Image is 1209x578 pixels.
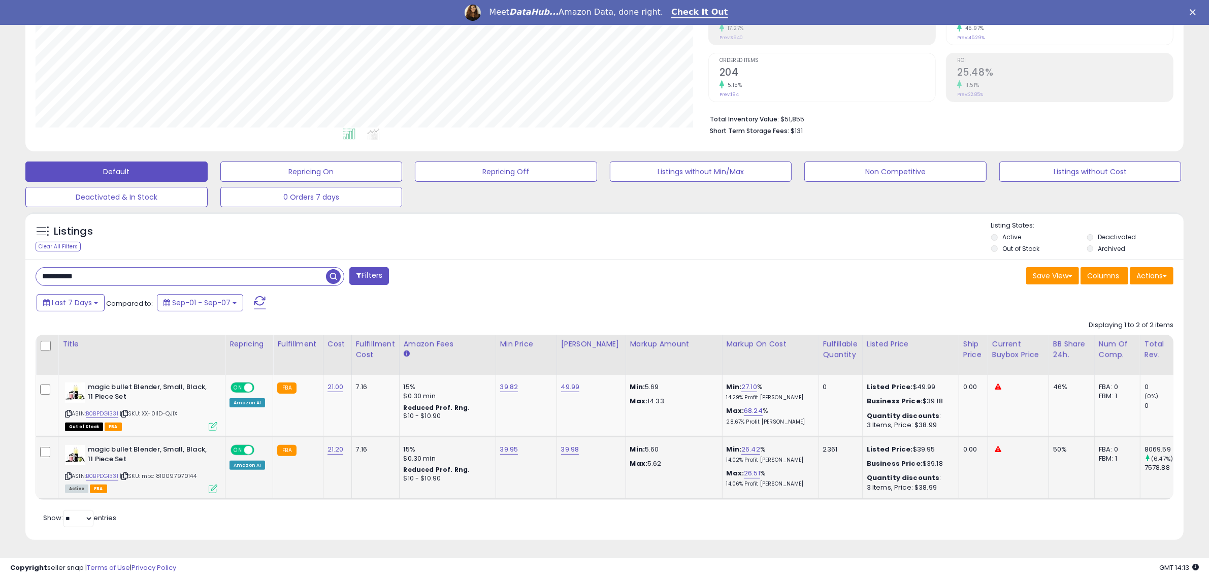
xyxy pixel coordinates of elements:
[1089,320,1173,330] div: Displaying 1 to 2 of 2 items
[1081,267,1128,284] button: Columns
[867,382,951,392] div: $49.99
[867,459,951,468] div: $39.18
[1002,244,1039,253] label: Out of Stock
[867,483,951,492] div: 3 Items, Price: $38.99
[727,406,744,415] b: Max:
[404,392,488,401] div: $0.30 min
[356,339,395,360] div: Fulfillment Cost
[727,394,811,401] p: 14.29% Profit [PERSON_NAME]
[1087,271,1119,281] span: Columns
[500,339,552,349] div: Min Price
[404,445,488,454] div: 15%
[90,485,107,493] span: FBA
[36,242,81,251] div: Clear All Filters
[867,397,951,406] div: $39.18
[630,459,714,468] p: 5.62
[963,382,980,392] div: 0.00
[1053,382,1087,392] div: 46%
[1145,463,1186,472] div: 7578.88
[992,339,1044,360] div: Current Buybox Price
[328,339,347,349] div: Cost
[610,162,792,182] button: Listings without Min/Max
[722,335,819,375] th: The percentage added to the cost of goods (COGS) that forms the calculator for Min & Max prices.
[509,7,559,17] i: DataHub...
[10,563,176,573] div: seller snap | |
[867,382,913,392] b: Listed Price:
[1159,563,1199,572] span: 2025-09-15 14:13 GMT
[65,423,103,431] span: All listings that are currently out of stock and unavailable for purchase on Amazon
[277,382,296,394] small: FBA
[65,445,217,492] div: ASIN:
[867,411,951,421] div: :
[561,339,622,349] div: [PERSON_NAME]
[727,480,811,488] p: 14.06% Profit [PERSON_NAME]
[489,7,663,17] div: Meet Amazon Data, done right.
[86,409,118,418] a: B0BPDG1331
[630,339,718,349] div: Markup Amount
[630,396,648,406] strong: Max:
[991,221,1184,231] p: Listing States:
[54,224,93,239] h5: Listings
[1098,233,1136,241] label: Deactivated
[62,339,221,349] div: Title
[957,58,1173,63] span: ROI
[1145,401,1186,410] div: 0
[804,162,987,182] button: Non Competitive
[232,383,244,392] span: ON
[356,382,391,392] div: 7.16
[744,406,763,416] a: 68.24
[561,444,579,455] a: 39.98
[1099,392,1132,401] div: FBM: 1
[867,445,951,454] div: $39.95
[727,457,811,464] p: 14.02% Profit [PERSON_NAME]
[37,294,105,311] button: Last 7 Days
[277,339,318,349] div: Fulfillment
[65,382,217,430] div: ASIN:
[88,445,211,466] b: magic bullet Blender, Small, Black, 11 Piece Set
[65,445,85,465] img: 41573Q8EzwL._SL40_.jpg
[1190,9,1200,15] div: Close
[727,382,742,392] b: Min:
[105,423,122,431] span: FBA
[404,474,488,483] div: $10 - $10.90
[710,115,779,123] b: Total Inventory Value:
[253,383,269,392] span: OFF
[1002,233,1021,241] label: Active
[232,446,244,455] span: ON
[630,382,714,392] p: 5.69
[957,91,983,98] small: Prev: 22.85%
[1130,267,1173,284] button: Actions
[727,445,811,464] div: %
[230,461,265,470] div: Amazon AI
[867,421,951,430] div: 3 Items, Price: $38.99
[220,187,403,207] button: 0 Orders 7 days
[1053,445,1087,454] div: 50%
[724,24,744,32] small: 17.27%
[630,382,645,392] strong: Min:
[720,35,743,41] small: Prev: $940
[328,382,344,392] a: 21.00
[10,563,47,572] strong: Copyright
[1145,445,1186,454] div: 8069.59
[328,444,344,455] a: 21.20
[724,81,742,89] small: 5.15%
[867,411,940,421] b: Quantity discounts
[867,339,955,349] div: Listed Price
[25,187,208,207] button: Deactivated & In Stock
[744,468,760,478] a: 26.51
[727,419,811,426] p: 28.67% Profit [PERSON_NAME]
[1099,382,1132,392] div: FBA: 0
[727,469,811,488] div: %
[253,446,269,455] span: OFF
[710,126,789,135] b: Short Term Storage Fees:
[120,472,197,480] span: | SKU: mbc 810097970144
[349,267,389,285] button: Filters
[1145,392,1159,400] small: (0%)
[88,382,211,404] b: magic bullet Blender, Small, Black, 11 Piece Set
[25,162,208,182] button: Default
[277,445,296,456] small: FBA
[356,445,391,454] div: 7.16
[86,472,118,480] a: B0BPDG1331
[957,67,1173,80] h2: 25.48%
[404,403,470,412] b: Reduced Prof. Rng.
